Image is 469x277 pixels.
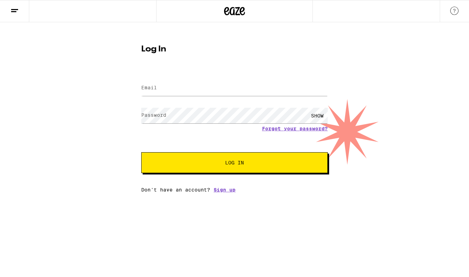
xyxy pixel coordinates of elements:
[225,160,244,165] span: Log In
[307,108,328,123] div: SHOW
[141,80,328,96] input: Email
[141,187,328,193] div: Don't have an account?
[141,45,328,54] h1: Log In
[141,85,157,90] label: Email
[141,152,328,173] button: Log In
[214,187,236,193] a: Sign up
[262,126,328,131] a: Forgot your password?
[141,112,166,118] label: Password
